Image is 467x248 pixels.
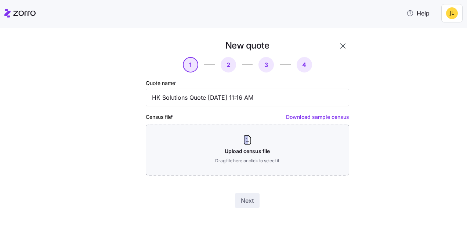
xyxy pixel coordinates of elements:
[225,40,269,51] h1: New quote
[146,89,349,106] input: Quote name
[235,193,260,208] button: Next
[286,114,349,120] a: Download sample census
[241,196,254,205] span: Next
[146,113,174,121] label: Census file
[406,9,430,18] span: Help
[221,57,236,72] button: 2
[446,7,458,19] img: 4bbb7b38fb27464b0c02eb484b724bf2
[183,57,198,72] button: 1
[258,57,274,72] button: 3
[146,79,178,87] label: Quote name
[401,6,435,21] button: Help
[297,57,312,72] button: 4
